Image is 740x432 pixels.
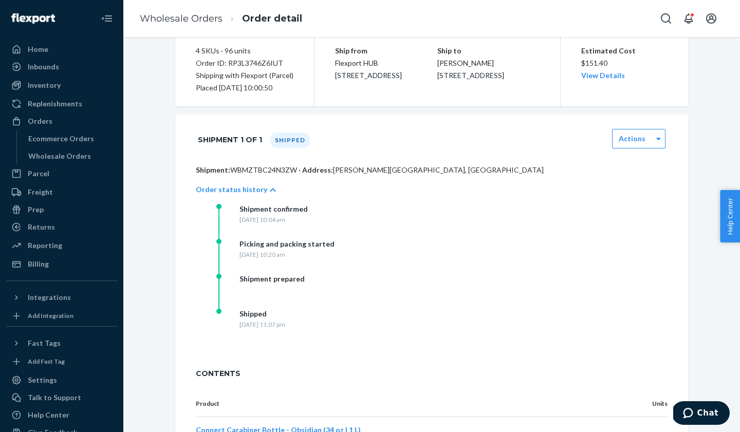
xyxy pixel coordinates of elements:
div: Integrations [28,292,71,303]
button: Help Center [720,190,740,242]
div: Help Center [28,410,69,420]
a: Prep [6,201,117,218]
button: Close Navigation [97,8,117,29]
a: Reporting [6,237,117,254]
a: Home [6,41,117,58]
div: Placed [DATE] 10:00:50 [196,82,293,94]
p: Estimated Cost [581,45,668,57]
div: Shipped [239,309,285,319]
p: WBMZTBC24N3ZW · [PERSON_NAME][GEOGRAPHIC_DATA], [GEOGRAPHIC_DATA] [196,165,668,175]
button: Open notifications [678,8,699,29]
label: Actions [619,134,645,144]
a: Wholesale Orders [23,148,118,164]
div: Prep [28,204,44,215]
p: Product [196,399,608,408]
div: 4 SKUs · 96 units [196,45,293,57]
div: Shipped [270,133,310,148]
button: Integrations [6,289,117,306]
div: Shipment confirmed [239,204,308,214]
div: Shipment prepared [239,274,305,284]
p: Shipping with Flexport (Parcel) [196,69,293,82]
div: Ecommerce Orders [28,134,94,144]
span: [PERSON_NAME] [STREET_ADDRESS] [437,59,504,80]
a: Ecommerce Orders [23,130,118,147]
button: Open Search Box [656,8,676,29]
a: Billing [6,256,117,272]
div: Reporting [28,240,62,251]
a: Inventory [6,77,117,93]
span: Flexport HUB [STREET_ADDRESS] [335,59,402,80]
div: Inbounds [28,62,59,72]
div: Add Integration [28,311,73,320]
a: Order detail [242,13,302,24]
div: Wholesale Orders [28,151,91,161]
ol: breadcrumbs [132,4,310,34]
button: Open account menu [701,8,721,29]
a: Inbounds [6,59,117,75]
p: Ship to [437,45,540,57]
div: Add Fast Tag [28,357,65,366]
iframe: Opens a widget where you can chat to one of our agents [673,401,730,427]
div: [DATE] 11:07 pm [239,320,285,329]
a: Add Fast Tag [6,355,117,368]
a: Orders [6,113,117,129]
button: Fast Tags [6,335,117,351]
a: Freight [6,184,117,200]
a: Parcel [6,165,117,182]
p: Units [624,399,668,408]
a: Returns [6,219,117,235]
div: Order ID: RP3L3746Z6IUT [196,57,293,69]
span: CONTENTS [196,368,668,379]
div: [DATE] 10:20 am [239,250,335,259]
div: Parcel [28,168,49,179]
a: Help Center [6,407,117,423]
div: Billing [28,259,49,269]
span: Shipment: [196,165,230,174]
div: Settings [28,375,57,385]
a: Replenishments [6,96,117,112]
h1: Shipment 1 of 1 [198,129,262,151]
div: Returns [28,222,55,232]
p: Ship from [335,45,437,57]
a: Add Integration [6,310,117,322]
p: Order status history [196,184,267,195]
button: Talk to Support [6,389,117,406]
div: Picking and packing started [239,239,335,249]
img: Flexport logo [11,13,55,24]
div: Freight [28,187,53,197]
div: Orders [28,116,52,126]
div: $151.40 [581,45,668,82]
div: Inventory [28,80,61,90]
div: [DATE] 10:04 am [239,215,308,224]
div: Talk to Support [28,392,81,403]
span: Address: [302,165,333,174]
a: Settings [6,372,117,388]
div: Home [28,44,48,54]
div: Fast Tags [28,338,61,348]
a: Wholesale Orders [140,13,223,24]
div: Replenishments [28,99,82,109]
a: View Details [581,71,625,80]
